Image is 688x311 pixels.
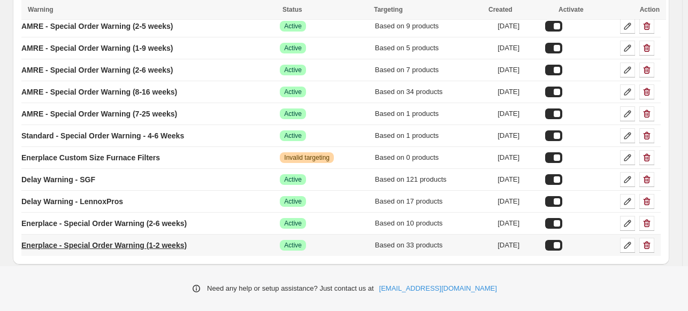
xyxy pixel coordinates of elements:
div: Based on 9 products [375,21,491,32]
a: Standard - Special Order Warning - 4-6 Weeks [21,127,184,144]
span: Status [282,6,302,13]
div: Based on 34 products [375,87,491,97]
span: Active [284,88,302,96]
a: AMRE - Special Order Warning (1-9 weeks) [21,40,173,57]
span: Action [640,6,660,13]
a: AMRE - Special Order Warning (7-25 weeks) [21,105,177,122]
p: Enerplace Custom Size Furnace Filters [21,152,160,163]
span: Created [488,6,513,13]
div: Based on 33 products [375,240,491,251]
div: Based on 7 products [375,65,491,75]
div: [DATE] [498,108,539,119]
span: Invalid targeting [284,153,330,162]
div: Based on 10 products [375,218,491,229]
p: AMRE - Special Order Warning (8-16 weeks) [21,87,177,97]
a: AMRE - Special Order Warning (2-6 weeks) [21,61,173,79]
div: Based on 17 products [375,196,491,207]
p: Standard - Special Order Warning - 4-6 Weeks [21,130,184,141]
div: Based on 121 products [375,174,491,185]
p: AMRE - Special Order Warning (1-9 weeks) [21,43,173,53]
p: Enerplace - Special Order Warning (1-2 weeks) [21,240,187,251]
div: Based on 0 products [375,152,491,163]
div: [DATE] [498,218,539,229]
div: [DATE] [498,65,539,75]
span: Active [284,131,302,140]
div: [DATE] [498,21,539,32]
a: Enerplace - Special Order Warning (2-6 weeks) [21,215,187,232]
a: AMRE - Special Order Warning (2-5 weeks) [21,18,173,35]
span: Active [284,22,302,30]
span: Active [284,241,302,250]
a: Delay Warning - LennoxPros [21,193,123,210]
span: Activate [559,6,584,13]
p: Delay Warning - SGF [21,174,95,185]
span: Active [284,219,302,228]
div: [DATE] [498,174,539,185]
a: Enerplace Custom Size Furnace Filters [21,149,160,166]
div: [DATE] [498,43,539,53]
a: [EMAIL_ADDRESS][DOMAIN_NAME] [379,283,497,294]
span: Active [284,175,302,184]
span: Active [284,110,302,118]
div: Based on 1 products [375,108,491,119]
div: [DATE] [498,240,539,251]
a: AMRE - Special Order Warning (8-16 weeks) [21,83,177,100]
p: Delay Warning - LennoxPros [21,196,123,207]
span: Active [284,197,302,206]
span: Active [284,66,302,74]
div: [DATE] [498,152,539,163]
p: Enerplace - Special Order Warning (2-6 weeks) [21,218,187,229]
span: Warning [28,6,53,13]
p: AMRE - Special Order Warning (7-25 weeks) [21,108,177,119]
span: Targeting [374,6,403,13]
p: AMRE - Special Order Warning (2-6 weeks) [21,65,173,75]
a: Delay Warning - SGF [21,171,95,188]
div: [DATE] [498,196,539,207]
div: Based on 5 products [375,43,491,53]
span: Active [284,44,302,52]
a: Enerplace - Special Order Warning (1-2 weeks) [21,237,187,254]
p: AMRE - Special Order Warning (2-5 weeks) [21,21,173,32]
div: [DATE] [498,87,539,97]
div: [DATE] [498,130,539,141]
div: Based on 1 products [375,130,491,141]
